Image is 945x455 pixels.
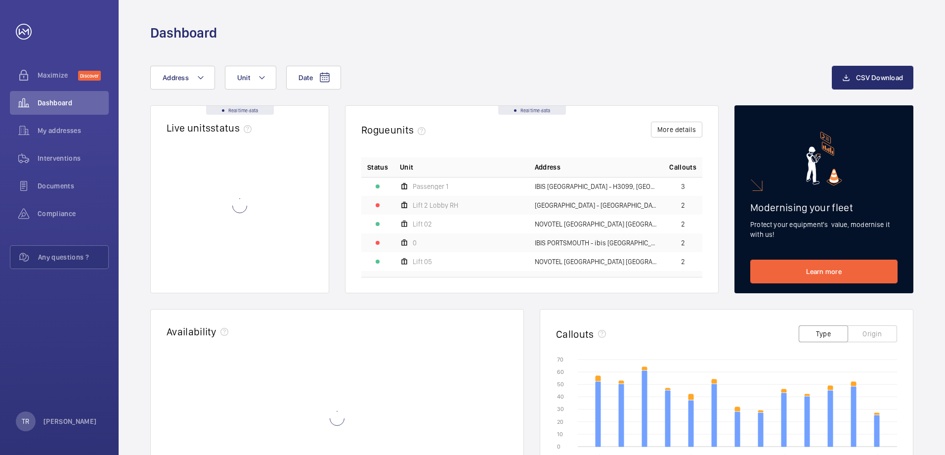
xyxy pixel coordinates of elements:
[557,393,564,400] text: 40
[38,181,109,191] span: Documents
[390,124,430,136] span: units
[78,71,101,81] span: Discover
[681,202,685,209] span: 2
[206,106,274,115] div: Real time data
[856,74,903,82] span: CSV Download
[400,162,413,172] span: Unit
[557,381,564,388] text: 50
[557,356,563,363] text: 70
[286,66,341,90] button: Date
[38,126,109,136] span: My addresses
[750,220,898,239] p: Protect your equipment's value, modernise it with us!
[413,202,458,209] span: Lift 2 Lobby RH
[535,183,658,190] span: IBIS [GEOGRAPHIC_DATA] - H3099, [GEOGRAPHIC_DATA], [STREET_ADDRESS]
[22,416,29,426] p: TR
[413,258,432,265] span: Lift 05
[38,209,109,219] span: Compliance
[848,325,897,342] button: Origin
[535,221,658,227] span: NOVOTEL [GEOGRAPHIC_DATA] [GEOGRAPHIC_DATA] - H9057, [GEOGRAPHIC_DATA] [GEOGRAPHIC_DATA], [STREET...
[651,122,702,137] button: More details
[163,74,189,82] span: Address
[167,325,216,338] h2: Availability
[681,258,685,265] span: 2
[38,98,109,108] span: Dashboard
[669,162,696,172] span: Callouts
[557,368,564,375] text: 60
[799,325,848,342] button: Type
[681,221,685,227] span: 2
[367,162,388,172] p: Status
[211,122,256,134] span: status
[535,239,658,246] span: IBIS PORTSMOUTH - ibis [GEOGRAPHIC_DATA]
[557,431,563,438] text: 10
[681,183,685,190] span: 3
[413,239,417,246] span: 0
[557,443,560,450] text: 0
[750,201,898,214] h2: Modernising your fleet
[361,124,430,136] h2: Rogue
[167,122,256,134] h2: Live units
[150,66,215,90] button: Address
[237,74,250,82] span: Unit
[535,162,560,172] span: Address
[43,416,97,426] p: [PERSON_NAME]
[557,418,563,425] text: 20
[413,221,432,227] span: Lift 02
[150,24,217,42] h1: Dashboard
[225,66,276,90] button: Unit
[535,258,658,265] span: NOVOTEL [GEOGRAPHIC_DATA] [GEOGRAPHIC_DATA] - H9057, [GEOGRAPHIC_DATA] [GEOGRAPHIC_DATA], [STREET...
[556,328,594,340] h2: Callouts
[38,153,109,163] span: Interventions
[413,183,448,190] span: Passenger 1
[38,252,108,262] span: Any questions ?
[498,106,566,115] div: Real time data
[557,406,564,412] text: 30
[299,74,313,82] span: Date
[535,202,658,209] span: [GEOGRAPHIC_DATA] - [GEOGRAPHIC_DATA]
[832,66,913,90] button: CSV Download
[38,70,78,80] span: Maximize
[681,239,685,246] span: 2
[806,132,842,185] img: marketing-card.svg
[750,260,898,283] a: Learn more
